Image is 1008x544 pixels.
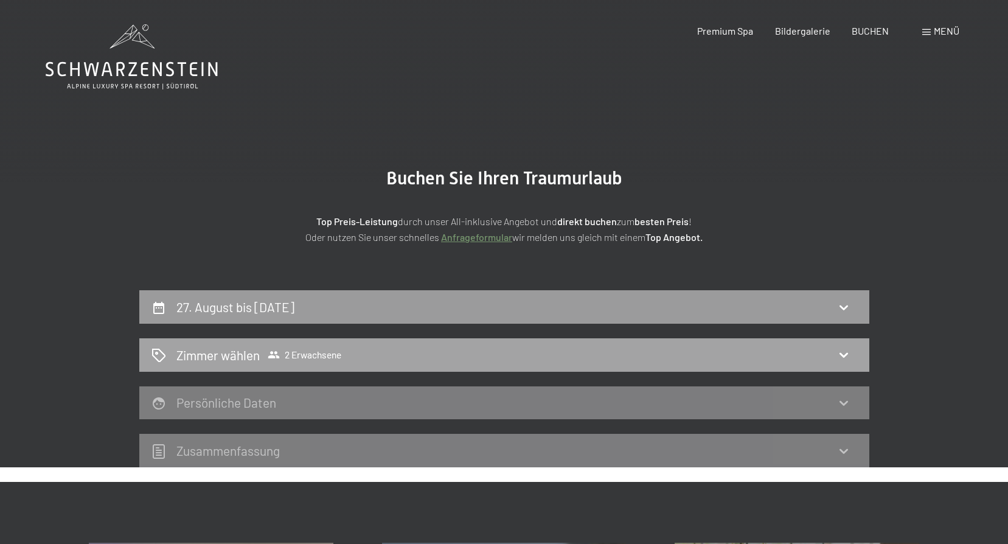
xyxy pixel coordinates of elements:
[934,25,959,37] span: Menü
[176,443,280,458] h2: Zusammen­fassung
[268,349,341,361] span: 2 Erwachsene
[316,215,398,227] strong: Top Preis-Leistung
[176,346,260,364] h2: Zimmer wählen
[200,214,808,245] p: durch unser All-inklusive Angebot und zum ! Oder nutzen Sie unser schnelles wir melden uns gleich...
[557,215,617,227] strong: direkt buchen
[852,25,889,37] a: BUCHEN
[697,25,753,37] a: Premium Spa
[386,167,622,189] span: Buchen Sie Ihren Traumurlaub
[645,231,703,243] strong: Top Angebot.
[634,215,689,227] strong: besten Preis
[441,231,512,243] a: Anfrageformular
[775,25,830,37] a: Bildergalerie
[176,299,294,315] h2: 27. August bis [DATE]
[176,395,276,410] h2: Persönliche Daten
